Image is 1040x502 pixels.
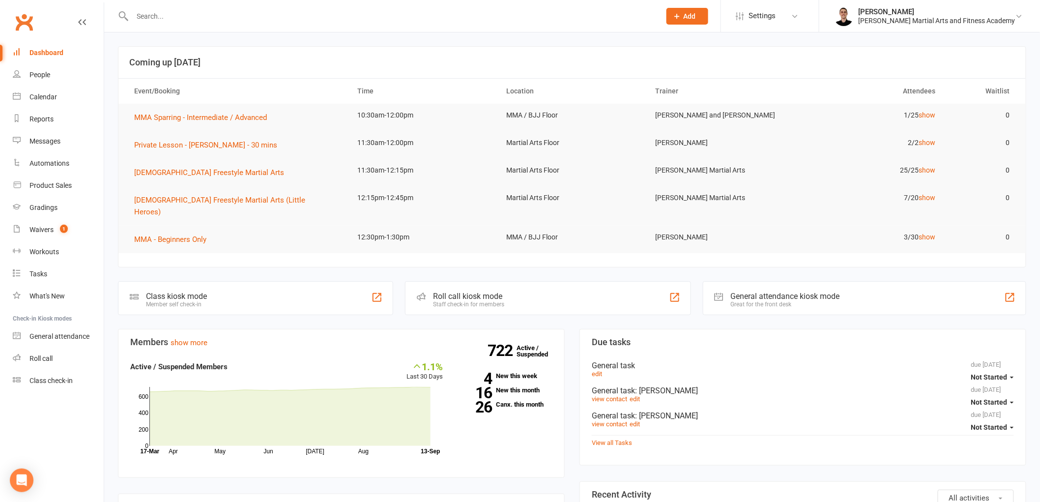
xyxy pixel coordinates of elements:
[13,219,104,241] a: Waivers 1
[795,159,944,182] td: 25/25
[488,343,517,358] strong: 722
[497,104,646,127] td: MMA / BJJ Floor
[592,361,1014,370] div: General task
[635,386,698,395] span: : [PERSON_NAME]
[497,186,646,209] td: Martial Arts Floor
[944,79,1018,104] th: Waitlist
[919,166,935,174] a: show
[13,263,104,285] a: Tasks
[349,159,498,182] td: 11:30am-12:15pm
[458,371,492,386] strong: 4
[349,186,498,209] td: 12:15pm-12:45pm
[919,194,935,202] a: show
[13,370,104,392] a: Class kiosk mode
[134,141,277,149] span: Private Lesson - [PERSON_NAME] - 30 mins
[971,423,1008,431] span: Not Started
[134,168,284,177] span: [DEMOGRAPHIC_DATA] Freestyle Martial Arts
[134,167,291,178] button: [DEMOGRAPHIC_DATA] Freestyle Martial Arts
[129,9,654,23] input: Search...
[684,12,696,20] span: Add
[134,194,340,218] button: [DEMOGRAPHIC_DATA] Freestyle Martial Arts (Little Heroes)
[630,395,640,403] a: edit
[944,159,1018,182] td: 0
[349,79,498,104] th: Time
[146,301,207,308] div: Member self check-in
[12,10,36,34] a: Clubworx
[944,186,1018,209] td: 0
[29,248,59,256] div: Workouts
[407,361,443,382] div: Last 30 Days
[731,301,840,308] div: Great for the front desk
[13,42,104,64] a: Dashboard
[146,292,207,301] div: Class kiosk mode
[458,400,492,414] strong: 26
[29,49,63,57] div: Dashboard
[134,113,267,122] span: MMA Sparring - Intermediate / Advanced
[592,337,1014,347] h3: Due tasks
[130,337,552,347] h3: Members
[592,490,1014,500] h3: Recent Activity
[919,111,935,119] a: show
[10,469,33,492] div: Open Intercom Messenger
[592,386,1014,395] div: General task
[971,368,1014,386] button: Not Started
[29,332,89,340] div: General attendance
[13,325,104,348] a: General attendance kiosk mode
[13,348,104,370] a: Roll call
[635,411,698,420] span: : [PERSON_NAME]
[795,104,944,127] td: 1/25
[592,420,627,428] a: view contact
[919,233,935,241] a: show
[971,373,1008,381] span: Not Started
[129,58,1015,67] h3: Coming up [DATE]
[630,420,640,428] a: edit
[646,131,795,154] td: [PERSON_NAME]
[458,385,492,400] strong: 16
[971,393,1014,411] button: Not Started
[592,395,627,403] a: view contact
[433,292,504,301] div: Roll call kiosk mode
[944,131,1018,154] td: 0
[134,139,284,151] button: Private Lesson - [PERSON_NAME] - 30 mins
[646,104,795,127] td: [PERSON_NAME] and [PERSON_NAME]
[125,79,349,104] th: Event/Booking
[13,285,104,307] a: What's New
[171,338,207,347] a: show more
[29,377,73,384] div: Class check-in
[134,234,213,245] button: MMA - Beginners Only
[592,370,602,378] a: edit
[29,270,47,278] div: Tasks
[919,139,935,147] a: show
[29,159,69,167] div: Automations
[13,197,104,219] a: Gradings
[944,104,1018,127] td: 0
[13,64,104,86] a: People
[349,104,498,127] td: 10:30am-12:00pm
[29,181,72,189] div: Product Sales
[29,292,65,300] div: What's New
[134,196,305,216] span: [DEMOGRAPHIC_DATA] Freestyle Martial Arts (Little Heroes)
[646,226,795,249] td: [PERSON_NAME]
[29,354,53,362] div: Roll call
[349,226,498,249] td: 12:30pm-1:30pm
[130,362,228,371] strong: Active / Suspended Members
[517,337,560,365] a: 722Active / Suspended
[458,387,552,393] a: 16New this month
[795,186,944,209] td: 7/20
[29,93,57,101] div: Calendar
[497,159,646,182] td: Martial Arts Floor
[731,292,840,301] div: General attendance kiosk mode
[13,86,104,108] a: Calendar
[433,301,504,308] div: Staff check-in for members
[834,6,854,26] img: thumb_image1729140307.png
[13,241,104,263] a: Workouts
[29,115,54,123] div: Reports
[646,79,795,104] th: Trainer
[497,79,646,104] th: Location
[795,131,944,154] td: 2/2
[458,373,552,379] a: 4New this week
[666,8,708,25] button: Add
[497,131,646,154] td: Martial Arts Floor
[13,152,104,175] a: Automations
[592,411,1014,420] div: General task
